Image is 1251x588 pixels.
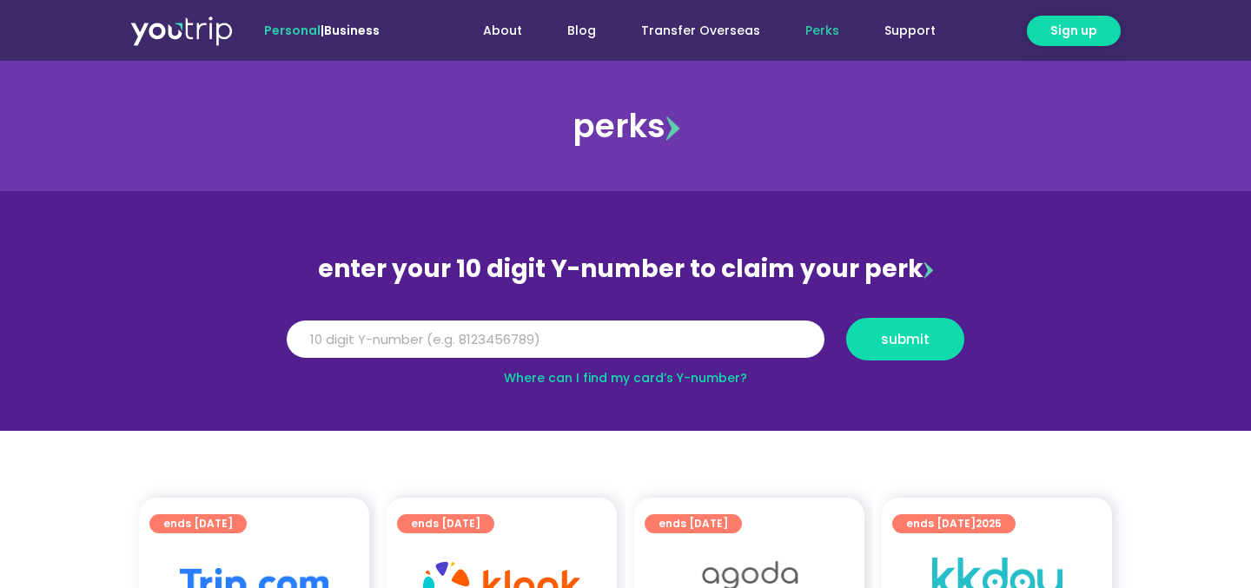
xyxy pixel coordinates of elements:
[504,369,747,386] a: Where can I find my card’s Y-number?
[397,514,494,533] a: ends [DATE]
[783,15,862,47] a: Perks
[976,516,1002,531] span: 2025
[906,514,1002,533] span: ends [DATE]
[659,514,728,533] span: ends [DATE]
[619,15,783,47] a: Transfer Overseas
[460,15,545,47] a: About
[846,318,964,360] button: submit
[278,247,973,292] div: enter your 10 digit Y-number to claim your perk
[427,15,958,47] nav: Menu
[1050,22,1097,40] span: Sign up
[1027,16,1121,46] a: Sign up
[149,514,247,533] a: ends [DATE]
[545,15,619,47] a: Blog
[264,22,380,39] span: |
[324,22,380,39] a: Business
[411,514,480,533] span: ends [DATE]
[892,514,1016,533] a: ends [DATE]2025
[287,318,964,373] form: Y Number
[645,514,742,533] a: ends [DATE]
[287,320,824,359] input: 10 digit Y-number (e.g. 8123456789)
[163,514,233,533] span: ends [DATE]
[264,22,321,39] span: Personal
[862,15,958,47] a: Support
[881,333,930,346] span: submit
